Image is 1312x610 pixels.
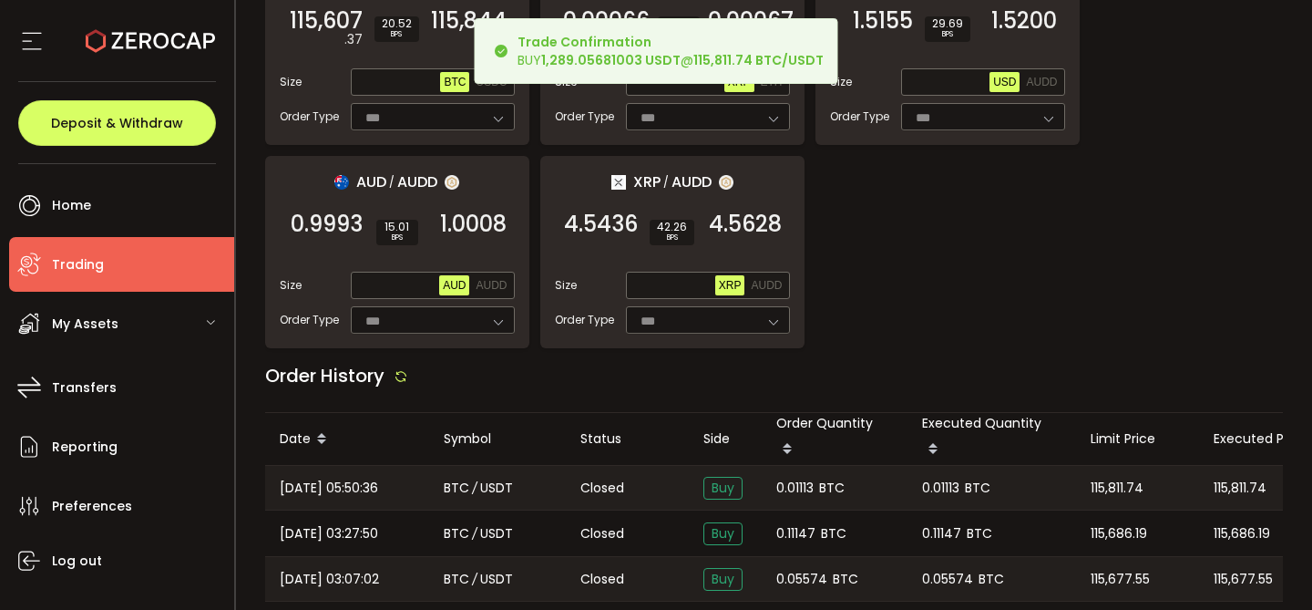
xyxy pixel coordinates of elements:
span: Closed [580,570,624,589]
div: Status [566,429,689,450]
button: AUDD [1022,72,1061,92]
em: / [472,478,477,499]
span: 42.26 [657,222,687,233]
i: BPS [657,233,687,243]
span: USD [993,76,1016,88]
b: 115,811.74 BTC/USDT [693,51,824,69]
span: Log out [52,548,102,574]
div: Date [265,424,429,455]
img: aud_portfolio.svg [334,175,349,190]
span: 115,686.19 [1091,523,1147,544]
span: AUDD [1026,76,1057,88]
span: [DATE] 03:07:02 [280,569,379,590]
span: Preferences [52,493,132,520]
span: 20.52 [382,18,412,29]
span: USDT [480,478,513,499]
span: BTC [833,569,858,590]
span: 0.05574 [922,569,973,590]
span: 0.00066 [563,12,650,30]
span: Order Type [830,109,889,125]
span: 1.5155 [853,12,913,30]
b: Trade Confirmation [518,33,651,51]
b: 1,289.05681003 USDT [541,51,681,69]
em: / [472,569,477,590]
span: USDT [480,569,513,590]
span: Home [52,192,91,219]
span: Size [555,277,577,294]
span: 0.05574 [776,569,827,590]
span: BTC [444,569,469,590]
span: My Assets [52,311,118,337]
div: Order Quantity [762,413,907,465]
span: Order Type [555,312,614,328]
span: Order History [265,363,384,388]
i: BPS [382,29,412,40]
span: 115,686.19 [1214,523,1270,544]
span: XRP [719,279,742,292]
span: Buy [703,568,743,591]
img: zuPXiwguUFiBOIQyqLOiXsnnNitlx7q4LCwEbLHADjIpTka+Lip0HH8D0VTrd02z+wEAAAAASUVORK5CYII= [719,175,733,190]
span: 1.5200 [991,12,1057,30]
span: Order Type [280,109,339,125]
span: 4.5436 [564,215,638,233]
span: Size [280,74,302,90]
span: BTC [444,523,469,544]
span: 115,811.74 [1214,478,1266,499]
button: AUDD [747,275,785,295]
span: XRP [633,171,661,193]
span: AUD [356,171,386,193]
button: Deposit & Withdraw [18,100,216,146]
span: Buy [703,477,743,500]
i: BPS [384,233,411,243]
span: 0.01113 [776,478,814,499]
span: 115,607 [290,12,363,30]
div: Limit Price [1076,429,1199,450]
img: zuPXiwguUFiBOIQyqLOiXsnnNitlx7q4LCwEbLHADjIpTka+Lip0HH8D0VTrd02z+wEAAAAASUVORK5CYII= [445,175,459,190]
button: AUDD [472,275,510,295]
span: 29.69 [932,18,963,29]
span: AUD [443,279,466,292]
span: 15.01 [384,222,411,233]
span: BTC [819,478,845,499]
span: Order Type [555,109,614,125]
span: [DATE] 03:27:50 [280,523,378,544]
span: AUDD [476,279,507,292]
span: 0.9993 [291,215,363,233]
button: BTC [440,72,469,92]
span: Closed [580,524,624,543]
button: USD [989,72,1020,92]
span: 115,811.74 [1091,478,1143,499]
span: Closed [580,479,624,498]
em: / [389,174,395,191]
span: Reporting [52,434,118,460]
span: 115,677.55 [1214,569,1273,590]
i: BPS [932,29,963,40]
span: Transfers [52,375,117,401]
em: / [472,523,477,544]
span: BTC [965,478,990,499]
span: Size [830,74,852,90]
em: .37 [344,30,363,49]
span: 0.00067 [708,12,794,30]
div: Executed Quantity [907,413,1076,465]
span: AUDD [397,171,437,193]
span: Size [280,277,302,294]
span: BTC [444,478,469,499]
iframe: Chat Widget [1221,522,1312,610]
em: / [663,174,669,191]
div: BUY @ [518,33,824,69]
span: 4.5628 [709,215,782,233]
button: XRP [715,275,745,295]
span: 115,844 [431,12,507,30]
span: BTC [821,523,846,544]
span: AUDD [751,279,782,292]
div: Symbol [429,429,566,450]
span: Order Type [280,312,339,328]
span: Buy [703,522,743,545]
span: BTC [979,569,1004,590]
span: AUDD [671,171,712,193]
span: BTC [967,523,992,544]
button: AUD [439,275,469,295]
span: USDT [480,523,513,544]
